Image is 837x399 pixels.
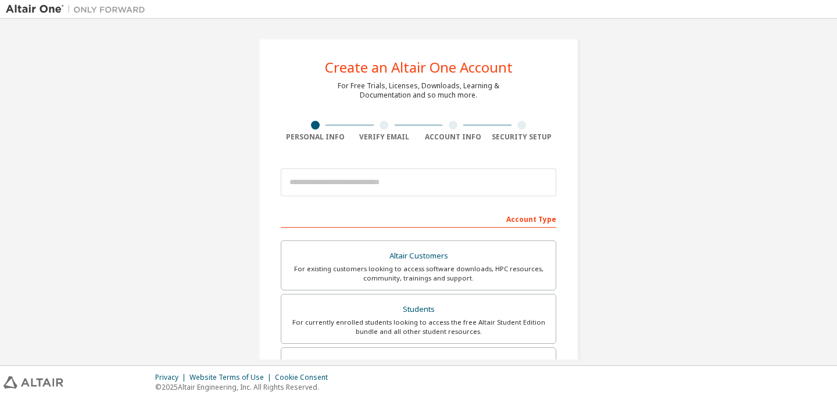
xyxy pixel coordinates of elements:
[281,132,350,142] div: Personal Info
[338,81,499,100] div: For Free Trials, Licenses, Downloads, Learning & Documentation and so much more.
[325,60,513,74] div: Create an Altair One Account
[155,382,335,392] p: © 2025 Altair Engineering, Inc. All Rights Reserved.
[275,373,335,382] div: Cookie Consent
[288,264,549,283] div: For existing customers looking to access software downloads, HPC resources, community, trainings ...
[288,355,549,371] div: Faculty
[419,132,488,142] div: Account Info
[3,376,63,389] img: altair_logo.svg
[281,209,556,228] div: Account Type
[288,301,549,318] div: Students
[155,373,189,382] div: Privacy
[350,132,419,142] div: Verify Email
[288,318,549,336] div: For currently enrolled students looking to access the free Altair Student Edition bundle and all ...
[488,132,557,142] div: Security Setup
[288,248,549,264] div: Altair Customers
[6,3,151,15] img: Altair One
[189,373,275,382] div: Website Terms of Use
